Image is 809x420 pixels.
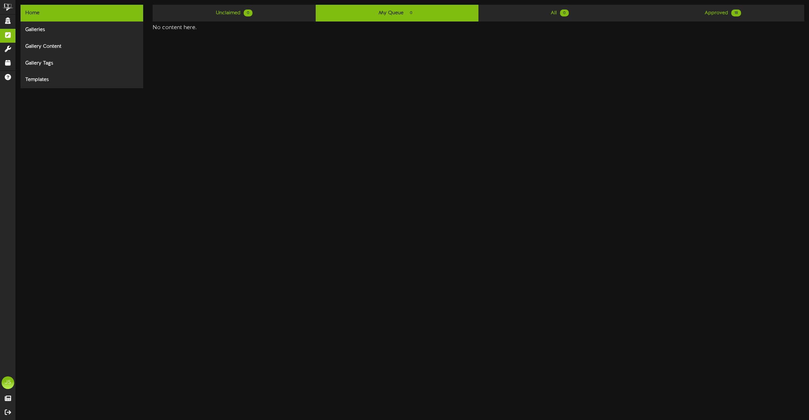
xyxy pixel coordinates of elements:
[560,9,569,16] span: 0
[21,5,143,22] div: Home
[153,5,315,22] a: Unclaimed
[316,5,478,22] a: My Queue
[407,9,416,16] span: 0
[21,38,143,55] div: Gallery Content
[21,55,143,72] div: Gallery Tags
[21,71,143,88] div: Templates
[21,22,143,38] div: Galleries
[153,25,804,31] h4: No content here.
[244,9,252,16] span: 0
[642,5,804,22] a: Approved
[2,376,14,389] div: JS
[731,9,741,16] span: 18
[478,5,641,22] a: All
